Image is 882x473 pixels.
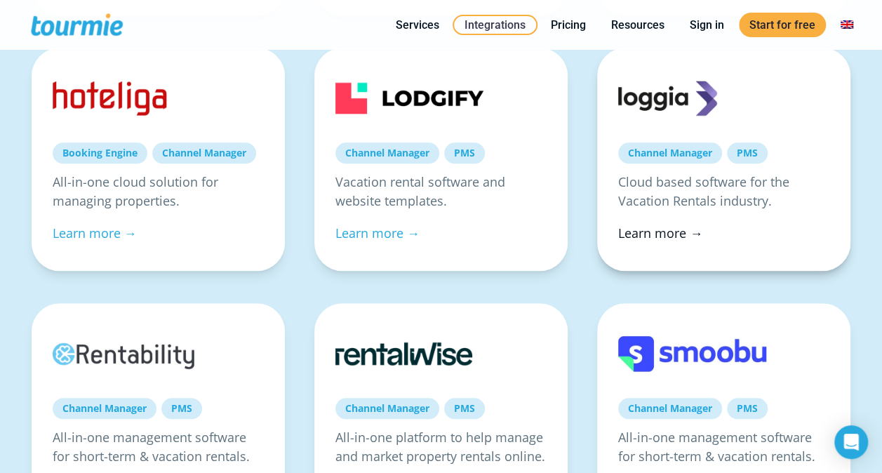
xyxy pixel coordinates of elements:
[618,142,722,164] a: Channel Manager
[727,142,768,164] a: PMS
[152,142,256,164] a: Channel Manager
[618,225,702,241] a: Learn more →
[335,173,547,211] p: Vacation rental software and website templates.
[453,15,537,35] a: Integrations
[444,398,485,419] a: PMS
[739,13,826,37] a: Start for free
[335,142,439,164] a: Channel Manager
[727,398,768,419] a: PMS
[53,142,147,164] a: Booking Engine
[385,16,450,34] a: Services
[53,173,264,211] p: All-in-one cloud solution for managing properties.
[618,173,829,211] p: Cloud based software for the Vacation Rentals industry.
[335,225,420,241] a: Learn more →
[335,398,439,419] a: Channel Manager
[834,425,868,459] div: Open Intercom Messenger
[53,398,156,419] a: Channel Manager
[161,398,202,419] a: PMS
[53,428,264,466] p: All-in-one management software for short-term & vacation rentals.
[53,225,137,241] a: Learn more →
[444,142,485,164] a: PMS
[540,16,596,34] a: Pricing
[618,428,829,466] p: All-in-one management software for short-term & vacation rentals.
[618,398,722,419] a: Channel Manager
[679,16,735,34] a: Sign in
[335,428,547,466] p: All-in-one platform to help manage and market property rentals online.
[601,16,675,34] a: Resources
